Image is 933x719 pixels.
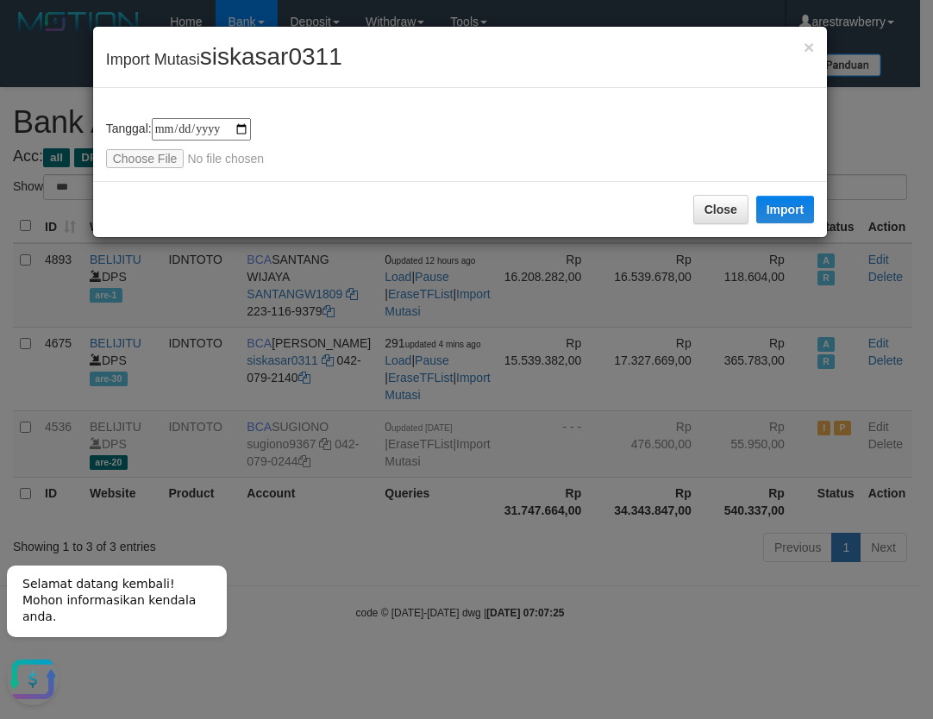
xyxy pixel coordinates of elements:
span: Selamat datang kembali! Mohon informasikan kendala anda. [22,27,196,73]
button: Open LiveChat chat widget [7,103,59,155]
button: Close [693,195,748,224]
div: Tanggal: [106,118,815,168]
span: × [804,37,814,57]
span: siskasar0311 [200,43,342,70]
button: Close [804,38,814,56]
span: Import Mutasi [106,51,342,68]
button: Import [756,196,815,223]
